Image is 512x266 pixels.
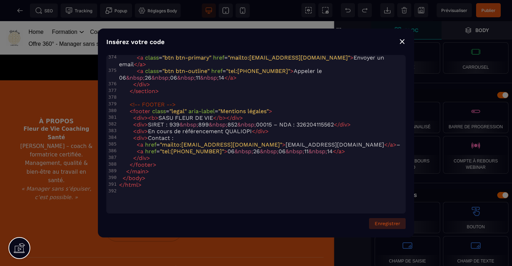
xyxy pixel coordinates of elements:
span: </ [213,115,219,121]
span: < [130,108,133,115]
span: div [137,135,144,141]
span: a [390,141,393,148]
a: Ateliers bien-être [127,17,170,29]
span: div [139,81,146,88]
span: > [347,121,351,128]
div: 380 [106,108,118,113]
span: < [133,128,137,135]
span: > [143,61,146,68]
div: 377 [106,88,118,93]
span: SIRET : 939 899 852 00015 – NDA : 326204115562 [119,121,351,128]
span: aria-label [188,108,215,115]
a: Management de transition [174,5,239,17]
span: href [145,141,156,148]
span: </ [126,168,132,175]
span: < [133,135,137,141]
span: > [144,128,148,135]
div: 383 [106,128,118,133]
span: </ [119,181,125,188]
span: > [153,161,156,168]
a: Formation [52,5,77,17]
div: 387 [106,155,118,160]
div: 385 [106,141,118,147]
span: &nbsp; [151,74,170,81]
span: a [230,74,233,81]
span: "Mentions légales" [218,108,269,115]
a: Offre 360° - Manager sans s'épuiser [29,17,119,29]
span: &nbsp; [237,121,256,128]
span: > [155,115,158,121]
span: > [145,168,149,175]
span: a [140,68,143,74]
span: &nbsp; [177,74,196,81]
span: </ [123,175,129,181]
a: 06 26 06 11 14 [301,142,342,152]
span: a [140,148,143,155]
span: "mailto:[EMAIL_ADDRESS][DOMAIN_NAME]" [160,141,282,148]
span: </ [133,155,139,161]
span: En cours de référencement QUALIOPI [119,128,269,135]
span: Contact : [119,135,174,141]
span: class [152,108,166,115]
span: > [224,148,227,155]
div: 381 [106,115,118,120]
div: 379 [106,101,118,106]
span: > [142,175,145,181]
span: > [350,54,354,61]
div: ⨯ [399,36,406,46]
span: main [132,168,145,175]
span: > [144,135,148,141]
span: > [146,155,150,161]
span: "btn btn-outline" [162,68,210,74]
span: div [339,121,347,128]
span: "legal" [169,108,187,115]
span: </ [130,88,135,94]
a: Coaching [90,5,114,17]
span: &nbsp; [260,148,279,155]
a: Home [29,5,44,17]
address: 📍 [GEOGRAPHIC_DATA] 📧 ☎️ [280,105,357,152]
div: 384 [106,135,118,140]
a: Espace client Metaforma [194,132,269,142]
span: < [137,54,140,61]
span: a [140,141,143,148]
div: 375 [106,68,118,73]
span: href [145,148,156,155]
div: 378 [106,94,118,100]
img: https://sasu-fleur-de-vie.metaforma.io/home [6,8,23,25]
h3: Formations & accompagnements [105,97,182,111]
span: href [213,54,224,61]
div: 388 [106,161,118,167]
span: = 06 26 06 11 14 [119,148,345,155]
span: > [265,128,269,135]
span: </ [252,128,257,135]
span: </ [134,61,139,68]
span: > [155,88,159,94]
span: < [133,121,137,128]
p: © 2025 Fleur de Vie Coaching Santé – SIRET : [18,243,317,251]
div: 389 [106,168,118,173]
div: 382 [106,121,118,126]
a: Prendre rendez-vous [286,158,351,173]
span: &nbsp; [180,121,198,128]
span: = = Envoyer un email [119,54,386,68]
span: &nbsp; [209,121,227,128]
li: Programme 360° – [105,111,182,131]
p: « Manager sans s’épuiser, c’est possible. » [18,163,95,181]
div: 391 [106,181,118,187]
a: S’abonner à la newsletter [196,123,265,132]
span: > [138,181,142,188]
span: &nbsp; [308,148,327,155]
h3: Ressources [192,97,270,104]
div: 374 [106,54,118,60]
a: Découvrir toutes les offres [105,196,182,220]
span: "mailto:[EMAIL_ADDRESS][DOMAIN_NAME]" [228,54,350,61]
span: < [137,141,140,148]
span: 939 899 852 00015 [201,244,252,250]
li: Coaching individuel & collectif [105,131,182,151]
span: div [137,115,144,121]
a: Contact [178,17,198,29]
a: Rejoignez-nous sur LinkedIn [280,180,357,197]
div: 376 [106,81,118,86]
span: "tel:[PHONE_NUMBER]" [160,148,224,155]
